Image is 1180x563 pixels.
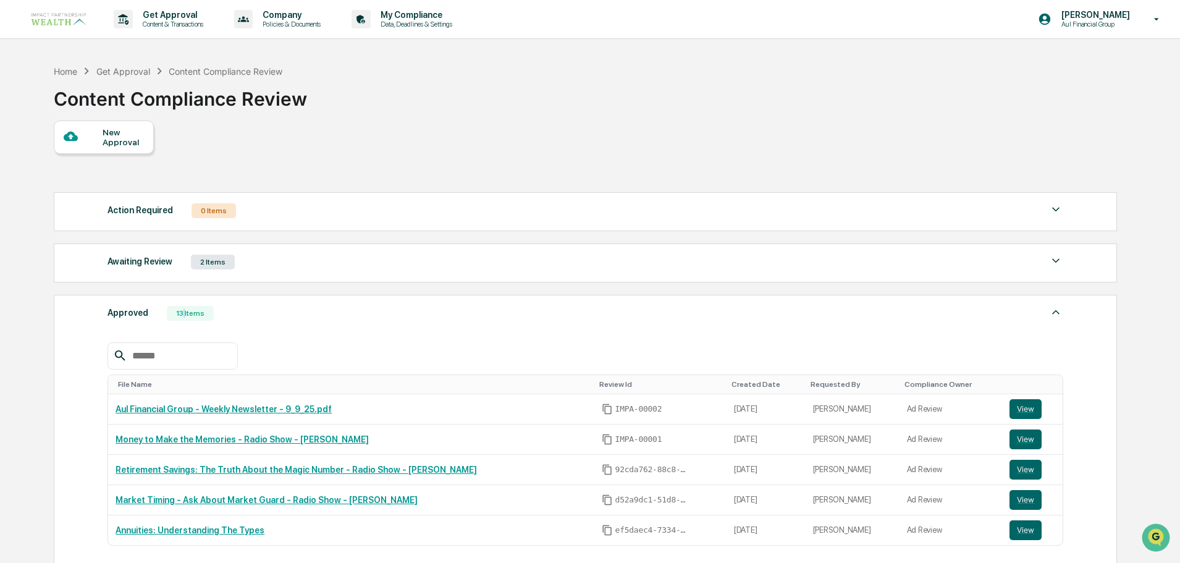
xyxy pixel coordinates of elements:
[12,180,22,190] div: 🔎
[727,425,806,455] td: [DATE]
[806,485,900,515] td: [PERSON_NAME]
[1009,490,1042,510] button: View
[806,455,900,485] td: [PERSON_NAME]
[371,20,458,28] p: Data, Deadlines & Settings
[87,209,150,219] a: Powered byPylon
[12,95,35,117] img: 1746055101610-c473b297-6a78-478c-a979-82029cc54cd1
[602,494,613,506] span: Copy Id
[806,394,900,425] td: [PERSON_NAME]
[806,515,900,545] td: [PERSON_NAME]
[42,95,203,107] div: Start new chat
[900,455,1003,485] td: Ad Review
[107,202,173,218] div: Action Required
[7,151,85,173] a: 🖐️Preclearance
[54,78,307,110] div: Content Compliance Review
[1009,460,1055,480] a: View
[102,156,153,168] span: Attestations
[7,174,83,197] a: 🔎Data Lookup
[602,525,613,536] span: Copy Id
[25,156,80,168] span: Preclearance
[811,380,895,389] div: Toggle SortBy
[727,394,806,425] td: [DATE]
[615,495,689,505] span: d52a9dc1-51d8-405a-b1a7-c24cfe6bbbb2
[1009,490,1055,510] a: View
[12,157,22,167] div: 🖐️
[107,253,172,269] div: Awaiting Review
[900,425,1003,455] td: Ad Review
[253,20,327,28] p: Policies & Documents
[133,10,209,20] p: Get Approval
[1048,305,1063,320] img: caret
[615,465,689,475] span: 92cda762-88c8-4765-9d57-1e5705903939
[1009,460,1042,480] button: View
[107,305,148,321] div: Approved
[191,255,235,269] div: 2 Items
[904,380,998,389] div: Toggle SortBy
[615,434,662,444] span: IMPA-00001
[1051,20,1136,28] p: Aul Financial Group
[615,404,662,414] span: IMPA-00002
[116,465,477,475] a: Retirement Savings: The Truth About the Magic Number - Radio Show - [PERSON_NAME]
[602,404,613,415] span: Copy Id
[169,66,282,77] div: Content Compliance Review
[96,66,150,77] div: Get Approval
[602,434,613,445] span: Copy Id
[1140,522,1174,556] iframe: Open customer support
[118,380,589,389] div: Toggle SortBy
[1009,430,1042,449] button: View
[1009,430,1055,449] a: View
[210,98,225,113] button: Start new chat
[116,434,369,444] a: Money to Make the Memories - Radio Show - [PERSON_NAME]
[615,525,689,535] span: ef5daec4-7334-4458-b1d9-a181fd4f575d
[602,464,613,475] span: Copy Id
[103,127,144,147] div: New Approval
[123,210,150,219] span: Pylon
[90,157,99,167] div: 🗄️
[116,525,264,535] a: Annuities: Understanding The Types
[42,107,156,117] div: We're available if you need us!
[900,394,1003,425] td: Ad Review
[806,425,900,455] td: [PERSON_NAME]
[1009,520,1055,540] a: View
[1009,399,1055,419] a: View
[116,495,418,505] a: Market Timing - Ask About Market Guard - Radio Show - [PERSON_NAME]
[25,179,78,192] span: Data Lookup
[900,485,1003,515] td: Ad Review
[371,10,458,20] p: My Compliance
[1048,253,1063,268] img: caret
[192,203,236,218] div: 0 Items
[1048,202,1063,217] img: caret
[727,515,806,545] td: [DATE]
[253,10,327,20] p: Company
[1051,10,1136,20] p: [PERSON_NAME]
[599,380,722,389] div: Toggle SortBy
[731,380,801,389] div: Toggle SortBy
[30,11,89,27] img: logo
[133,20,209,28] p: Content & Transactions
[85,151,158,173] a: 🗄️Attestations
[1009,520,1042,540] button: View
[116,404,332,414] a: Aul Financial Group - Weekly Newsletter - 9_9_25.pdf
[1009,399,1042,419] button: View
[12,26,225,46] p: How can we help?
[167,306,214,321] div: 13 Items
[727,485,806,515] td: [DATE]
[727,455,806,485] td: [DATE]
[54,66,77,77] div: Home
[1012,380,1058,389] div: Toggle SortBy
[900,515,1003,545] td: Ad Review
